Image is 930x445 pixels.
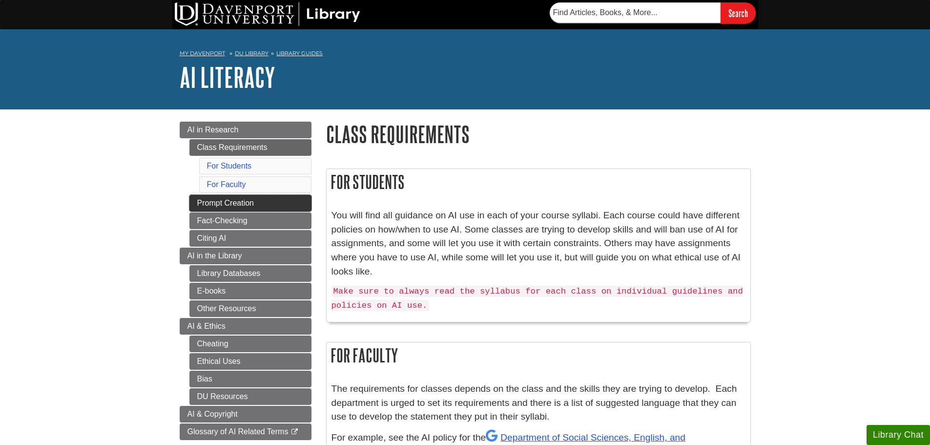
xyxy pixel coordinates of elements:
a: Library Databases [189,265,311,282]
span: AI in Research [187,126,239,134]
a: AI in the Library [180,248,311,264]
button: Library Chat [867,425,930,445]
span: AI & Ethics [187,322,226,330]
a: Bias [189,371,311,387]
a: Citing AI [189,230,311,247]
h2: For Faculty [327,342,750,368]
p: The requirements for classes depends on the class and the skills they are trying to develop. Each... [331,382,745,424]
a: E-books [189,283,311,299]
span: AI & Copyright [187,410,238,418]
a: Prompt Creation [189,195,311,212]
a: AI & Copyright [180,406,311,423]
a: AI Literacy [180,62,275,92]
a: Glossary of AI Related Terms [180,424,311,440]
a: AI in Research [180,122,311,138]
a: Ethical Uses [189,353,311,370]
form: Searches DU Library's articles, books, and more [550,2,756,23]
a: My Davenport [180,49,225,58]
input: Find Articles, Books, & More... [550,2,721,23]
nav: breadcrumb [180,47,751,63]
input: Search [721,2,756,23]
a: Cheating [189,336,311,352]
h2: For Students [327,169,750,195]
a: Fact-Checking [189,212,311,229]
i: This link opens in a new window [290,429,299,435]
a: For Students [207,162,252,170]
code: Make sure to always read the syllabus for each class on individual guidelines and policies on AI ... [331,286,743,311]
a: For Faculty [207,180,246,189]
h1: Class Requirements [326,122,751,147]
span: AI in the Library [187,252,242,260]
a: DU Resources [189,388,311,405]
a: DU Library [235,50,269,57]
a: AI & Ethics [180,318,311,335]
span: Glossary of AI Related Terms [187,427,289,436]
a: Library Guides [276,50,323,57]
a: Class Requirements [189,139,311,156]
div: Guide Page Menu [180,122,311,440]
p: You will find all guidance on AI use in each of your course syllabi. Each course could have diffe... [331,209,745,279]
img: DU Library [175,2,360,26]
a: Other Resources [189,300,311,317]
